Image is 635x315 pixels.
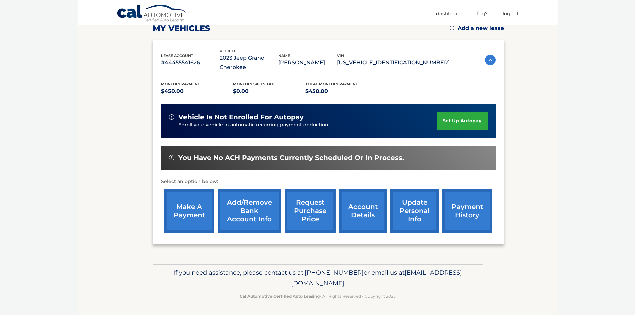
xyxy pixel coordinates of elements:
[337,58,450,67] p: [US_VEHICLE_IDENTIFICATION_NUMBER]
[337,53,344,58] span: vin
[240,294,320,299] strong: Cal Automotive Certified Auto Leasing
[161,178,496,186] p: Select an option below:
[305,82,358,86] span: Total Monthly Payment
[339,189,387,233] a: account details
[436,8,463,19] a: Dashboard
[161,58,220,67] p: #44455541626
[220,49,236,53] span: vehicle
[278,53,290,58] span: name
[450,25,504,32] a: Add a new lease
[233,82,274,86] span: Monthly sales Tax
[305,87,378,96] p: $450.00
[485,55,496,65] img: accordion-active.svg
[178,154,404,162] span: You have no ACH payments currently scheduled or in process.
[178,113,304,121] span: vehicle is not enrolled for autopay
[220,53,278,72] p: 2023 Jeep Grand Cherokee
[450,26,454,30] img: add.svg
[285,189,336,233] a: request purchase price
[164,189,214,233] a: make a payment
[117,4,187,24] a: Cal Automotive
[233,87,305,96] p: $0.00
[218,189,281,233] a: Add/Remove bank account info
[503,8,519,19] a: Logout
[390,189,439,233] a: update personal info
[278,58,337,67] p: [PERSON_NAME]
[161,82,200,86] span: Monthly Payment
[442,189,492,233] a: payment history
[178,121,437,129] p: Enroll your vehicle in automatic recurring payment deduction.
[291,269,462,287] span: [EMAIL_ADDRESS][DOMAIN_NAME]
[169,155,174,160] img: alert-white.svg
[305,269,364,276] span: [PHONE_NUMBER]
[157,267,478,289] p: If you need assistance, please contact us at: or email us at
[157,293,478,300] p: - All Rights Reserved - Copyright 2025
[477,8,488,19] a: FAQ's
[161,87,233,96] p: $450.00
[437,112,487,130] a: set up autopay
[153,23,210,33] h2: my vehicles
[161,53,193,58] span: lease account
[169,114,174,120] img: alert-white.svg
